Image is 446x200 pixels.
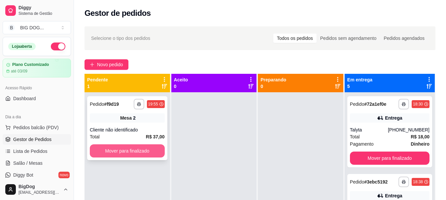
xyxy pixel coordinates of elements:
button: BigDog[EMAIL_ADDRESS][DOMAIN_NAME] [3,182,71,197]
button: Select a team [3,21,71,34]
div: BIG DOG ... [20,24,44,31]
p: Aceito [174,76,188,83]
a: DiggySistema de Gestão [3,3,71,18]
span: BigDog [18,184,60,190]
div: 19:55 [148,101,158,107]
strong: # 72a1ef0e [364,101,386,107]
div: 18:38 [413,179,423,185]
p: 0 [260,83,286,90]
div: Entrega [385,192,402,199]
div: 2 [133,115,136,121]
button: Mover para finalizado [90,144,165,157]
div: Dia a dia [3,112,71,122]
span: Diggy Bot [13,172,33,178]
h2: Gestor de pedidos [85,8,151,18]
a: Diggy Botnovo [3,170,71,180]
button: Alterar Status [51,43,65,50]
span: Mesa [120,115,132,121]
span: Salão / Mesas [13,160,43,166]
span: Pedido [350,101,364,107]
button: Novo pedido [85,59,128,70]
a: Dashboard [3,93,71,104]
div: Loja aberta [8,43,36,50]
span: Selecione o tipo dos pedidos [91,35,150,42]
span: Gestor de Pedidos [13,136,51,143]
div: Acesso Rápido [3,83,71,93]
span: Pagamento [350,140,374,148]
strong: R$ 37,00 [146,134,165,139]
strong: # 3ebc5192 [364,179,388,185]
p: Pendente [87,76,108,83]
strong: # f9d19 [104,101,119,107]
p: 0 [174,83,188,90]
div: Todos os pedidos [273,34,317,43]
span: Total [90,133,100,140]
a: Salão / Mesas [3,158,71,168]
span: Sistema de Gestão [18,11,68,16]
button: Mover para finalizado [350,152,429,165]
span: Pedido [350,179,364,185]
div: 18:30 [413,101,423,107]
span: Total [350,133,360,140]
span: plus [90,62,94,67]
span: Pedido [90,101,104,107]
div: Cliente não identificado [90,127,165,133]
article: Plano Customizado [12,62,49,67]
div: [PHONE_NUMBER] [388,127,429,133]
p: Em entrega [347,76,372,83]
a: Plano Customizadoaté 03/09 [3,59,71,77]
span: B [8,24,15,31]
button: Pedidos balcão (PDV) [3,122,71,133]
span: Dashboard [13,95,36,102]
p: 5 [347,83,372,90]
span: Diggy [18,5,68,11]
span: Pedidos balcão (PDV) [13,124,59,131]
div: Pedidos sem agendamento [317,34,380,43]
div: Pedidos agendados [380,34,428,43]
strong: R$ 18,00 [411,134,429,139]
strong: Dinheiro [411,141,429,147]
p: 1 [87,83,108,90]
p: Preparando [260,76,286,83]
span: [EMAIL_ADDRESS][DOMAIN_NAME] [18,190,60,195]
a: Gestor de Pedidos [3,134,71,145]
div: Entrega [385,115,402,121]
a: Lista de Pedidos [3,146,71,157]
span: Lista de Pedidos [13,148,48,155]
span: Novo pedido [97,61,123,68]
div: Talyta [350,127,388,133]
article: até 03/09 [11,69,27,74]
